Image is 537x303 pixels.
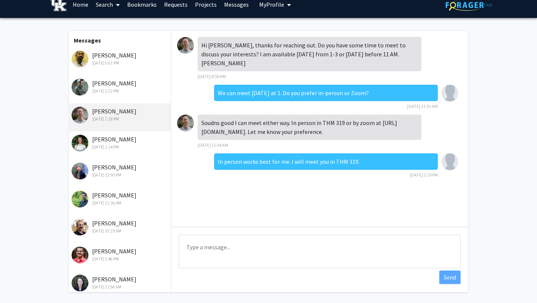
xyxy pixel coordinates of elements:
button: Send [439,271,461,284]
div: [DATE] 11:16 AM [72,200,169,206]
b: Messages [74,37,101,44]
img: David Westneat [72,79,88,96]
img: Ashley Seifert [72,219,88,235]
iframe: Chat [6,269,32,297]
img: Jeremy Van Cleve [72,163,88,179]
div: [PERSON_NAME] [72,247,169,262]
span: [DATE] 11:01 AM [407,103,438,109]
img: Jakub Famulski [72,191,88,207]
span: [DATE] 1:19 PM [410,172,438,178]
div: Hi [PERSON_NAME], thanks for reaching out. Do you have some time to meet to discuss your interest... [198,37,421,71]
span: My Profile [259,1,284,8]
textarea: Message [179,235,461,268]
div: [PERSON_NAME] [72,51,169,66]
img: Hasan Hadi [442,85,458,101]
span: [DATE] 8:50 AM [198,74,226,79]
img: David McLetchie [72,51,88,68]
img: Erin Richard [72,135,88,151]
div: [PERSON_NAME] [72,219,169,234]
div: [PERSON_NAME] [72,79,169,94]
div: [DATE] 1:46 PM [72,256,169,262]
div: In person works best for me. I will meet you in THM 319. [214,153,438,170]
div: [DATE] 1:19 PM [72,116,169,122]
div: [DATE] 10:23 AM [72,228,169,234]
div: [DATE] 5:01 PM [72,60,169,66]
div: [DATE] 11:56 AM [72,284,169,290]
span: [DATE] 11:34 AM [198,142,228,148]
div: [PERSON_NAME] [72,191,169,206]
div: Soudns good I can meet either way. In person in THM 319 or by zoom at [URL][DOMAIN_NAME]. Let me ... [198,115,421,140]
div: [PERSON_NAME] [72,275,169,290]
img: Michael Tackenberg [72,247,88,263]
img: Hasan Hadi [442,153,458,170]
img: Jake Ferguson [177,115,194,131]
div: [PERSON_NAME] [72,107,169,122]
div: [DATE] 1:14 PM [72,144,169,150]
div: We can meet [DATE] at 1. Do you prefer in-person or Zoom? [214,85,438,101]
div: [PERSON_NAME] [72,163,169,178]
img: Catherine Linnen [72,275,88,291]
div: [PERSON_NAME] [72,135,169,150]
div: [DATE] 1:22 PM [72,88,169,94]
img: Jake Ferguson [72,107,88,124]
div: [DATE] 12:50 PM [72,172,169,178]
img: Jake Ferguson [177,37,194,54]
